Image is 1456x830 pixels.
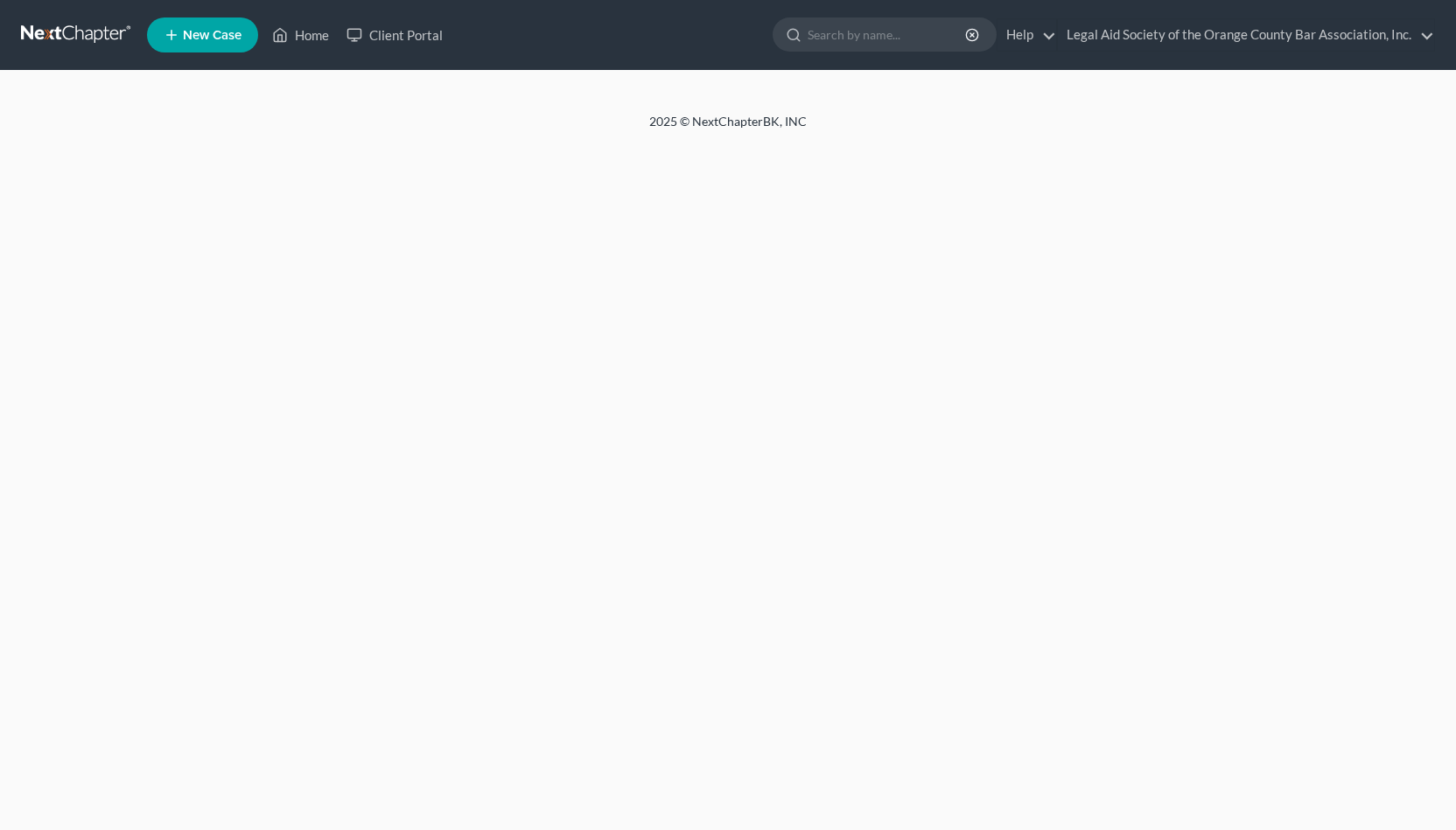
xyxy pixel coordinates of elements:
[183,29,241,42] span: New Case
[1058,19,1434,51] a: Legal Aid Society of the Orange County Bar Association, Inc.
[338,19,451,51] a: Client Portal
[997,19,1056,51] a: Help
[229,113,1227,144] div: 2025 © NextChapterBK, INC
[808,18,968,51] input: Search by name...
[263,19,338,51] a: Home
